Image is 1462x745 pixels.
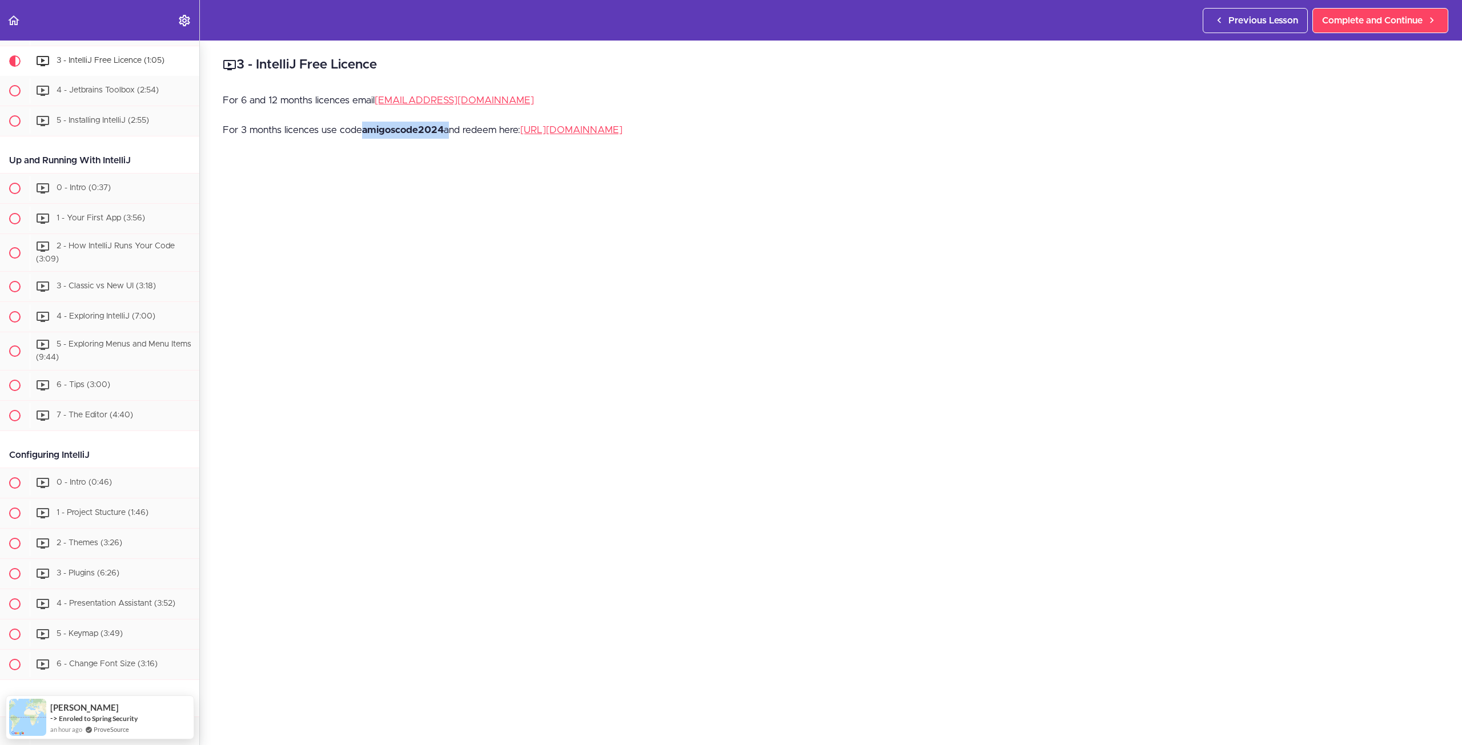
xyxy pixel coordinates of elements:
[57,660,158,668] span: 6 - Change Font Size (3:16)
[57,214,145,222] span: 1 - Your First App (3:56)
[50,714,58,723] span: ->
[57,478,112,486] span: 0 - Intro (0:46)
[1203,8,1308,33] a: Previous Lesson
[178,14,191,27] svg: Settings Menu
[1228,14,1298,27] span: Previous Lesson
[94,724,129,734] a: ProveSource
[57,381,110,389] span: 6 - Tips (3:00)
[59,714,138,723] a: Enroled to Spring Security
[57,411,133,419] span: 7 - The Editor (4:40)
[362,125,444,135] strong: amigoscode2024
[57,86,159,94] span: 4 - Jetbrains Toolbox (2:54)
[57,599,175,607] span: 4 - Presentation Assistant (3:52)
[223,92,1439,109] p: For 6 and 12 months licences email
[36,341,191,362] span: 5 - Exploring Menus and Menu Items (9:44)
[57,630,123,638] span: 5 - Keymap (3:49)
[1322,14,1423,27] span: Complete and Continue
[36,242,175,263] span: 2 - How IntelliJ Runs Your Code (3:09)
[7,14,21,27] svg: Back to course curriculum
[50,724,82,734] span: an hour ago
[57,184,111,192] span: 0 - Intro (0:37)
[57,539,122,547] span: 2 - Themes (3:26)
[57,57,164,65] span: 3 - IntelliJ Free Licence (1:05)
[223,122,1439,139] p: For 3 months licences use code and redeem here:
[520,125,622,135] a: [URL][DOMAIN_NAME]
[1312,8,1448,33] a: Complete and Continue
[57,116,149,124] span: 5 - Installing IntelliJ (2:55)
[57,313,155,321] span: 4 - Exploring IntelliJ (7:00)
[223,55,1439,75] h2: 3 - IntelliJ Free Licence
[57,569,119,577] span: 3 - Plugins (6:26)
[375,95,534,105] a: [EMAIL_ADDRESS][DOMAIN_NAME]
[57,283,156,291] span: 3 - Classic vs New UI (3:18)
[50,703,119,712] span: [PERSON_NAME]
[57,509,148,517] span: 1 - Project Stucture (1:46)
[9,699,46,736] img: provesource social proof notification image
